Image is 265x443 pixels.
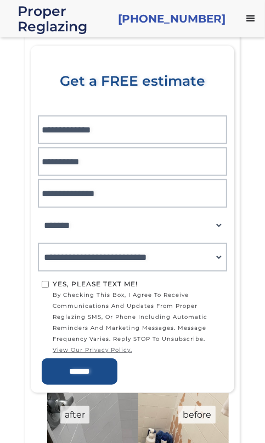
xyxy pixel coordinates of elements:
input: Yes, Please text me!by checking this box, I agree to receive communications and updates from Prop... [42,281,49,288]
span: by checking this box, I agree to receive communications and updates from Proper Reglazing SMS, or... [53,290,223,356]
div: Proper Reglazing [18,3,109,34]
form: Home page form [36,73,229,385]
a: home [18,3,109,34]
a: view our privacy policy. [53,345,223,356]
a: [PHONE_NUMBER] [118,11,225,26]
div: Yes, Please text me! [53,279,223,290]
div: Get a FREE estimate [42,73,223,119]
